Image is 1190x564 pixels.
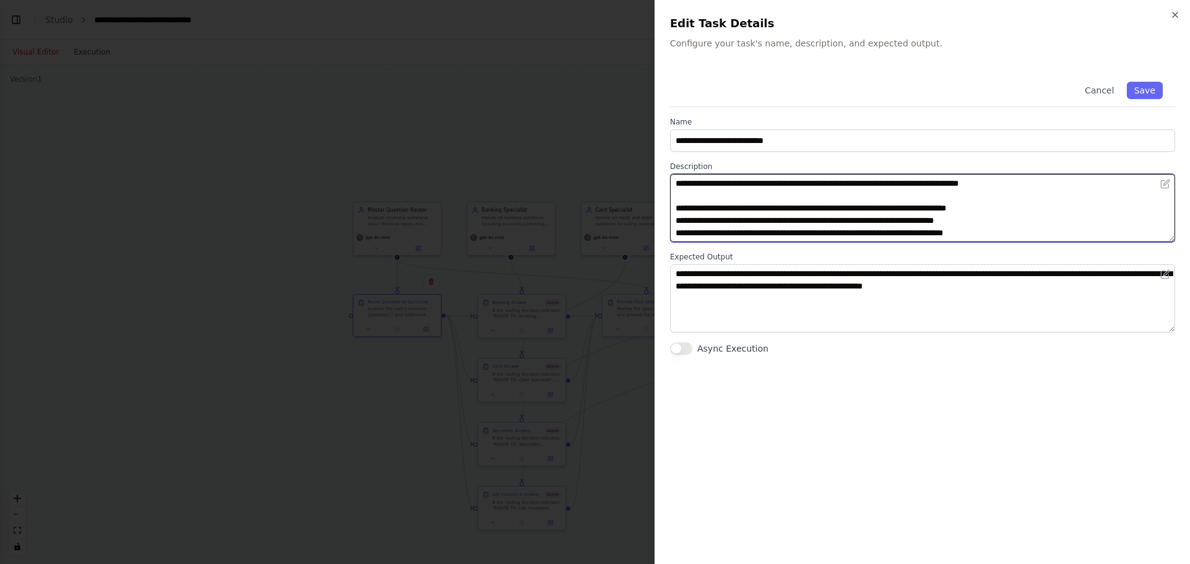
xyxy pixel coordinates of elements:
button: Cancel [1077,82,1121,99]
label: Description [670,162,1175,171]
label: Expected Output [670,252,1175,262]
label: Async Execution [697,342,769,355]
p: Configure your task's name, description, and expected output. [670,37,1175,50]
h2: Edit Task Details [670,15,1175,32]
button: Open in editor [1158,176,1173,191]
button: Save [1127,82,1163,99]
button: Open in editor [1158,267,1173,282]
label: Name [670,117,1175,127]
